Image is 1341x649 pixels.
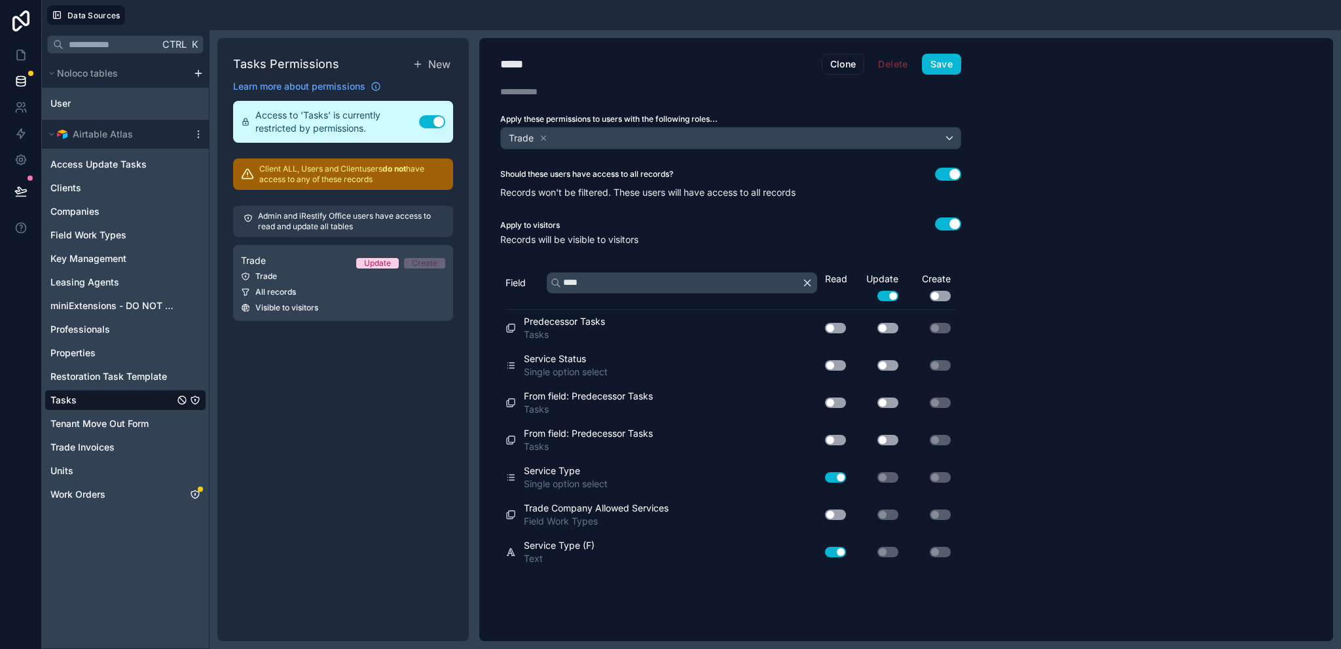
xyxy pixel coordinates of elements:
[50,464,73,477] span: Units
[524,477,608,491] span: Single option select
[50,205,174,218] a: Companies
[50,181,81,195] span: Clients
[50,488,174,501] a: Work Orders
[904,272,956,301] div: Create
[822,54,865,75] button: Clone
[50,181,174,195] a: Clients
[50,229,126,242] span: Field Work Types
[233,245,453,321] a: TradeUpdateCreateTradeAll recordsVisible to visitors
[45,319,206,340] div: Professionals
[45,125,188,143] button: Airtable LogoAirtable Atlas
[45,225,206,246] div: Field Work Types
[50,370,167,383] span: Restoration Task Template
[524,365,608,379] span: Single option select
[73,128,133,141] span: Airtable Atlas
[500,169,673,179] label: Should these users have access to all records?
[255,303,318,313] span: Visible to visitors
[50,346,174,360] a: Properties
[382,164,406,174] strong: do not
[524,427,653,440] span: From field: Predecessor Tasks
[500,233,961,246] p: Records will be visible to visitors
[410,54,453,75] button: New
[524,315,605,328] span: Predecessor Tasks
[922,54,961,75] button: Save
[500,127,961,149] button: Trade
[505,276,526,289] span: Field
[233,80,381,93] a: Learn more about permissions
[45,201,206,222] div: Companies
[50,346,96,360] span: Properties
[255,287,296,297] span: All records
[500,220,560,231] label: Apply to visitors
[50,394,174,407] a: Tasks
[45,272,206,293] div: Leasing Agents
[50,229,174,242] a: Field Work Types
[45,413,206,434] div: Tenant Move Out Form
[50,252,126,265] span: Key Management
[50,488,105,501] span: Work Orders
[524,515,669,528] span: Field Work Types
[50,323,110,336] span: Professionals
[50,417,149,430] span: Tenant Move Out Form
[524,502,669,515] span: Trade Company Allowed Services
[50,370,174,383] a: Restoration Task Template
[509,132,534,145] span: Trade
[50,97,161,110] a: User
[500,114,961,124] label: Apply these permissions to users with the following roles...
[524,552,595,565] span: Text
[45,343,206,363] div: Properties
[50,276,119,289] span: Leasing Agents
[428,56,450,72] span: New
[50,276,174,289] a: Leasing Agents
[524,390,653,403] span: From field: Predecessor Tasks
[42,59,209,511] div: scrollable content
[524,539,595,552] span: Service Type (F)
[50,97,71,110] span: User
[851,272,904,301] div: Update
[57,129,67,139] img: Airtable Logo
[45,177,206,198] div: Clients
[50,323,174,336] a: Professionals
[500,186,961,199] p: Records won't be filtered. These users will have access to all records
[524,464,608,477] span: Service Type
[825,272,851,286] div: Read
[45,484,206,505] div: Work Orders
[45,460,206,481] div: Units
[50,441,174,454] a: Trade Invoices
[45,366,206,387] div: Restoration Task Template
[255,109,419,135] span: Access to 'Tasks' is currently restricted by permissions.
[233,80,365,93] span: Learn more about permissions
[45,93,206,114] div: User
[45,437,206,458] div: Trade Invoices
[50,205,100,218] span: Companies
[524,328,605,341] span: Tasks
[50,252,174,265] a: Key Management
[241,254,266,267] span: Trade
[50,158,147,171] span: Access Update Tasks
[190,40,199,49] span: K
[67,10,120,20] span: Data Sources
[45,295,206,316] div: miniExtensions - DO NOT EDIT
[45,154,206,175] div: Access Update Tasks
[50,441,115,454] span: Trade Invoices
[412,258,437,269] div: Create
[57,67,118,80] span: Noloco tables
[50,394,77,407] span: Tasks
[161,36,188,52] span: Ctrl
[45,390,206,411] div: Tasks
[233,55,339,73] h1: Tasks Permissions
[45,248,206,269] div: Key Management
[50,158,174,171] a: Access Update Tasks
[241,271,445,282] div: Trade
[50,417,174,430] a: Tenant Move Out Form
[524,403,653,416] span: Tasks
[364,258,391,269] div: Update
[259,164,445,185] p: Client ALL, Users and Client users have access to any of these records
[524,352,608,365] span: Service Status
[50,464,174,477] a: Units
[524,440,653,453] span: Tasks
[47,5,125,25] button: Data Sources
[45,64,188,83] button: Noloco tables
[50,299,174,312] a: miniExtensions - DO NOT EDIT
